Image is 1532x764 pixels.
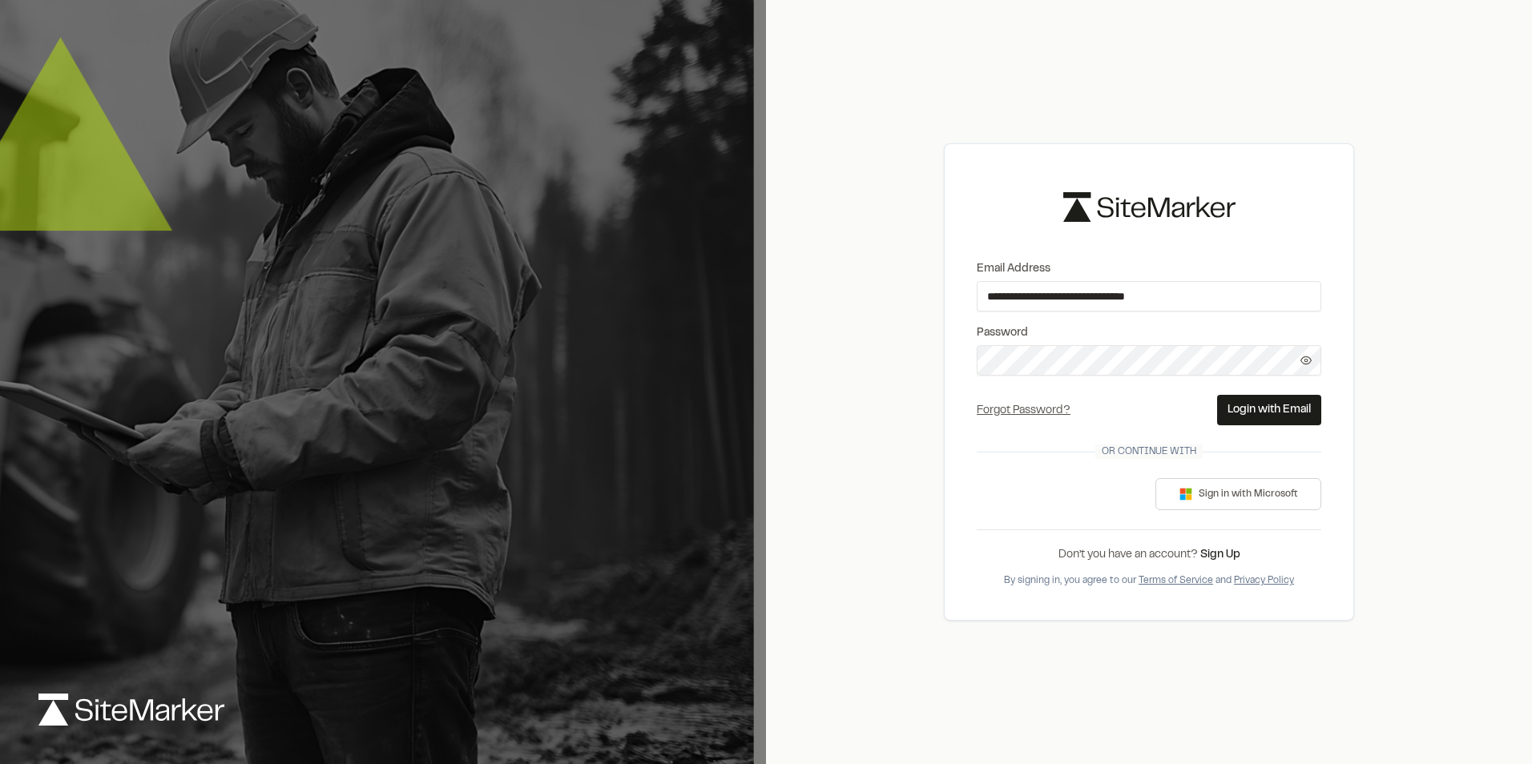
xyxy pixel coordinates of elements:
[1139,573,1213,588] button: Terms of Service
[969,476,1131,512] iframe: Sign in with Google Button
[977,406,1070,416] a: Forgot Password?
[977,260,1321,278] label: Email Address
[977,573,1321,588] div: By signing in, you agree to our and
[977,324,1321,342] label: Password
[38,694,224,726] img: logo-white-rebrand.svg
[1234,573,1294,588] button: Privacy Policy
[1217,395,1321,425] button: Login with Email
[1155,478,1321,510] button: Sign in with Microsoft
[977,546,1321,564] div: Don’t you have an account?
[1095,444,1203,459] span: Or continue with
[1200,550,1240,560] a: Sign Up
[1063,192,1236,222] img: logo-black-rebrand.svg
